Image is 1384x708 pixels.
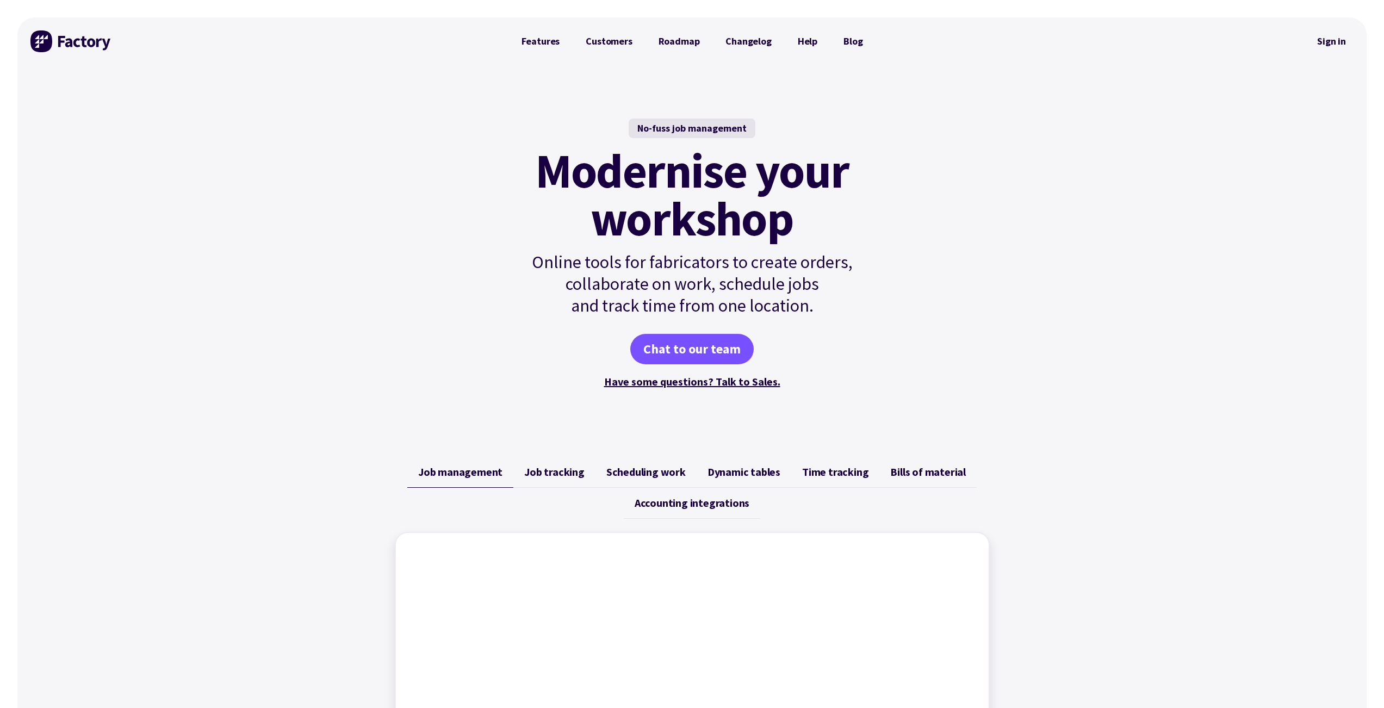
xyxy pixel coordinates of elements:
a: Help [785,30,830,52]
a: Chat to our team [630,334,754,364]
span: Time tracking [802,465,868,479]
nav: Secondary Navigation [1309,29,1354,54]
span: Scheduling work [606,465,686,479]
mark: Modernise your workshop [535,147,849,243]
span: Bills of material [890,465,966,479]
span: Dynamic tables [707,465,780,479]
p: Online tools for fabricators to create orders, collaborate on work, schedule jobs and track time ... [508,251,876,316]
a: Changelog [712,30,784,52]
nav: Primary Navigation [508,30,876,52]
a: Sign in [1309,29,1354,54]
span: Job tracking [524,465,585,479]
a: Features [508,30,573,52]
a: Blog [830,30,876,52]
div: No-fuss job management [629,119,755,138]
a: Roadmap [646,30,713,52]
a: Customers [573,30,645,52]
a: Have some questions? Talk to Sales. [604,375,780,388]
span: Job management [418,465,502,479]
span: Accounting integrations [635,496,749,510]
img: Factory [30,30,112,52]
